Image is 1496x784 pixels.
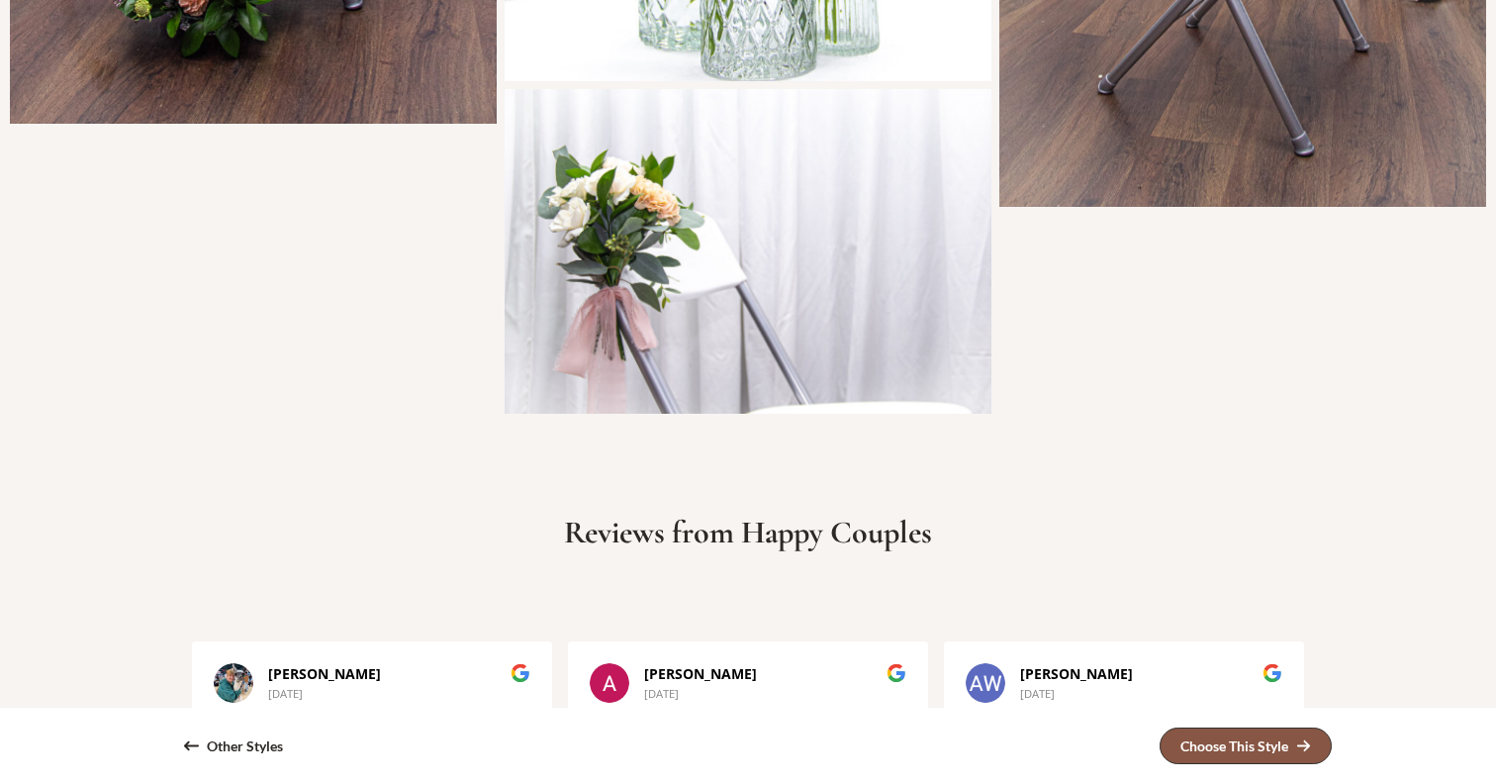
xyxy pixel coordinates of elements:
img: Carol S [214,663,253,703]
div: [PERSON_NAME] [644,664,906,684]
div: [DATE] [1020,686,1282,702]
img: Abigail Wright [966,663,1005,703]
img: Abigail Wright [590,663,629,703]
div: [DATE] [644,686,906,702]
a: Other Styles [164,729,303,763]
a: Choose This Style [1160,728,1332,764]
div: Chair Arrangement [505,89,991,414]
h2: Reviews from Happy Couples [164,514,1332,551]
div: Choose This Style [1180,739,1288,753]
div: [PERSON_NAME] [1020,664,1282,684]
div: [DATE] [268,686,530,702]
div: [PERSON_NAME] [268,664,530,684]
div: Other Styles [207,739,283,753]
